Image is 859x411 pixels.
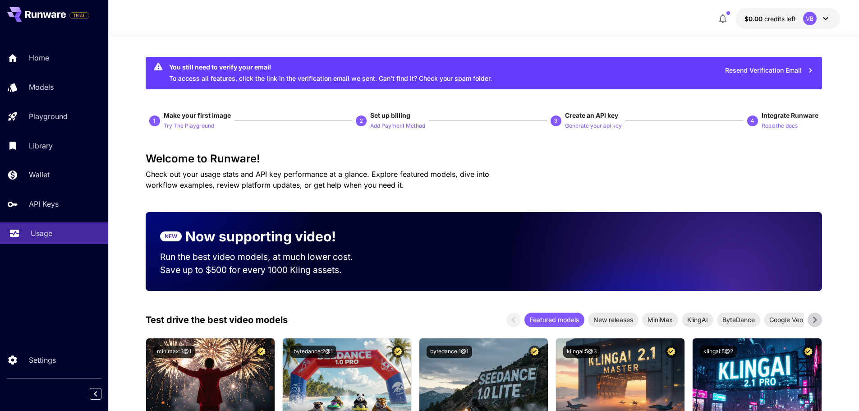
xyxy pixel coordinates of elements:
[370,120,425,131] button: Add Payment Method
[764,15,796,23] span: credits left
[169,62,492,72] div: You still need to verify your email
[165,232,177,240] p: NEW
[565,120,622,131] button: Generate your api key
[29,355,56,365] p: Settings
[146,313,288,327] p: Test drive the best video models
[744,14,796,23] div: $0.00
[160,250,370,263] p: Run the best video models, at much lower cost.
[29,82,54,92] p: Models
[762,111,818,119] span: Integrate Runware
[370,111,410,119] span: Set up billing
[554,117,557,125] p: 3
[588,315,639,324] span: New releases
[642,313,678,327] div: MiniMax
[160,263,370,277] p: Save up to $500 for every 1000 Kling assets.
[528,346,541,358] button: Certified Model – Vetted for best performance and includes a commercial license.
[153,346,195,358] button: minimax:3@1
[90,388,101,400] button: Collapse sidebar
[169,60,492,87] div: To access all features, click the link in the verification email we sent. Can’t find it? Check yo...
[642,315,678,324] span: MiniMax
[164,120,214,131] button: Try The Playground
[29,52,49,63] p: Home
[700,346,737,358] button: klingai:5@2
[764,315,808,324] span: Google Veo
[682,313,713,327] div: KlingAI
[717,315,760,324] span: ByteDance
[717,313,760,327] div: ByteDance
[762,122,798,130] p: Read the docs
[565,111,618,119] span: Create an API key
[360,117,363,125] p: 2
[802,346,814,358] button: Certified Model – Vetted for best performance and includes a commercial license.
[563,346,600,358] button: klingai:5@3
[29,140,53,151] p: Library
[735,8,840,29] button: $0.00VB
[29,199,59,209] p: API Keys
[290,346,336,358] button: bytedance:2@1
[751,117,754,125] p: 4
[153,117,156,125] p: 1
[164,111,231,119] span: Make your first image
[682,315,713,324] span: KlingAI
[764,313,808,327] div: Google Veo
[96,386,108,402] div: Collapse sidebar
[427,346,472,358] button: bytedance:1@1
[665,346,677,358] button: Certified Model – Vetted for best performance and includes a commercial license.
[146,152,822,165] h3: Welcome to Runware!
[588,313,639,327] div: New releases
[31,228,52,239] p: Usage
[744,15,764,23] span: $0.00
[370,122,425,130] p: Add Payment Method
[164,122,214,130] p: Try The Playground
[524,315,584,324] span: Featured models
[565,122,622,130] p: Generate your api key
[146,170,489,189] span: Check out your usage stats and API key performance at a glance. Explore featured models, dive int...
[29,169,50,180] p: Wallet
[762,120,798,131] button: Read the docs
[720,61,818,80] button: Resend Verification Email
[70,12,89,19] span: TRIAL
[255,346,267,358] button: Certified Model – Vetted for best performance and includes a commercial license.
[69,10,89,21] span: Add your payment card to enable full platform functionality.
[803,12,817,25] div: VB
[185,226,336,247] p: Now supporting video!
[392,346,404,358] button: Certified Model – Vetted for best performance and includes a commercial license.
[29,111,68,122] p: Playground
[524,313,584,327] div: Featured models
